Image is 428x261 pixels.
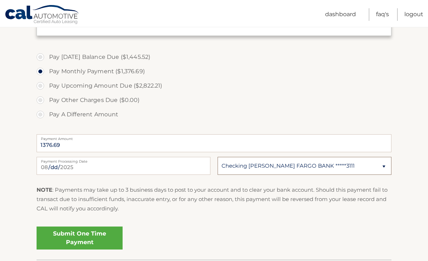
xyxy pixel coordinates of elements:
[37,227,123,250] a: Submit One Time Payment
[325,8,356,21] a: Dashboard
[376,8,389,21] a: FAQ's
[37,93,391,107] label: Pay Other Charges Due ($0.00)
[37,107,391,122] label: Pay A Different Amount
[37,134,391,140] label: Payment Amount
[37,79,391,93] label: Pay Upcoming Amount Due ($2,822.21)
[37,50,391,64] label: Pay [DATE] Balance Due ($1,445.52)
[37,134,391,152] input: Payment Amount
[37,185,391,214] p: : Payments may take up to 3 business days to post to your account and to clear your bank account....
[37,186,52,193] strong: NOTE
[404,8,423,21] a: Logout
[37,157,210,163] label: Payment Processing Date
[37,64,391,79] label: Pay Monthly Payment ($1,376.69)
[37,157,210,175] input: Payment Date
[5,5,80,25] a: Cal Automotive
